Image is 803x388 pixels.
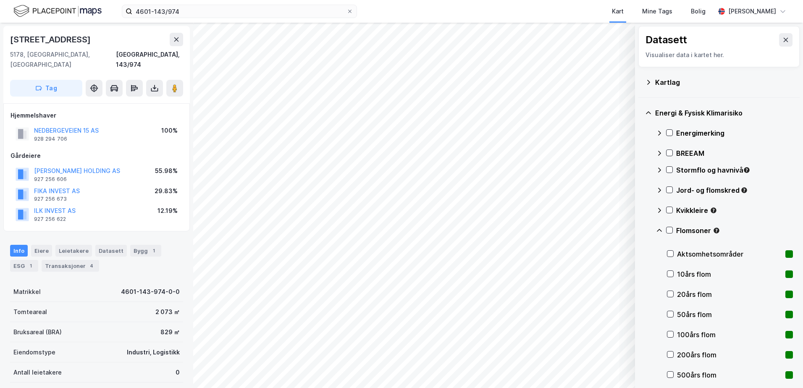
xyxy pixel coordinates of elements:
div: [GEOGRAPHIC_DATA], 143/974 [116,50,183,70]
div: 29.83% [155,186,178,196]
div: Bolig [691,6,706,16]
div: Energi & Fysisk Klimarisiko [655,108,793,118]
div: 55.98% [155,166,178,176]
div: Tooltip anchor [743,166,751,174]
div: Tooltip anchor [713,227,720,234]
div: Flomsoner [676,225,793,236]
div: 4601-143-974-0-0 [121,287,180,297]
div: 927 256 606 [34,176,67,183]
div: 927 256 673 [34,196,67,202]
div: 100% [161,126,178,136]
div: 4 [87,262,96,270]
div: Bygg [130,245,161,257]
div: 2 073 ㎡ [155,307,180,317]
div: Mine Tags [642,6,672,16]
div: Tooltip anchor [710,207,717,214]
div: Tomteareal [13,307,47,317]
div: 20års flom [677,289,782,299]
div: Datasett [95,245,127,257]
div: Antall leietakere [13,367,62,378]
div: 829 ㎡ [160,327,180,337]
div: BREEAM [676,148,793,158]
div: 500års flom [677,370,782,380]
div: Eiere [31,245,52,257]
img: logo.f888ab2527a4732fd821a326f86c7f29.svg [13,4,102,18]
div: Info [10,245,28,257]
div: Energimerking [676,128,793,138]
div: Gårdeiere [10,151,183,161]
div: Kvikkleire [676,205,793,215]
div: Kartlag [655,77,793,87]
div: Industri, Logistikk [127,347,180,357]
div: Stormflo og havnivå [676,165,793,175]
div: 1 [26,262,35,270]
div: Leietakere [55,245,92,257]
button: Tag [10,80,82,97]
div: 12.19% [157,206,178,216]
div: [STREET_ADDRESS] [10,33,92,46]
iframe: Chat Widget [761,348,803,388]
div: Tooltip anchor [740,186,748,194]
div: 1 [150,246,158,255]
input: Søk på adresse, matrikkel, gårdeiere, leietakere eller personer [132,5,346,18]
div: Jord- og flomskred [676,185,793,195]
div: Aktsomhetsområder [677,249,782,259]
div: 10års flom [677,269,782,279]
div: Hjemmelshaver [10,110,183,121]
div: 5178, [GEOGRAPHIC_DATA], [GEOGRAPHIC_DATA] [10,50,116,70]
div: Kart [612,6,624,16]
div: [PERSON_NAME] [728,6,776,16]
div: 50års flom [677,309,782,320]
div: 0 [176,367,180,378]
div: 928 294 706 [34,136,67,142]
div: Visualiser data i kartet her. [646,50,793,60]
div: Bruksareal (BRA) [13,327,62,337]
div: Eiendomstype [13,347,55,357]
div: ESG [10,260,38,272]
div: Matrikkel [13,287,41,297]
div: 100års flom [677,330,782,340]
div: 927 256 622 [34,216,66,223]
div: 200års flom [677,350,782,360]
div: Datasett [646,33,687,47]
div: Transaksjoner [42,260,99,272]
